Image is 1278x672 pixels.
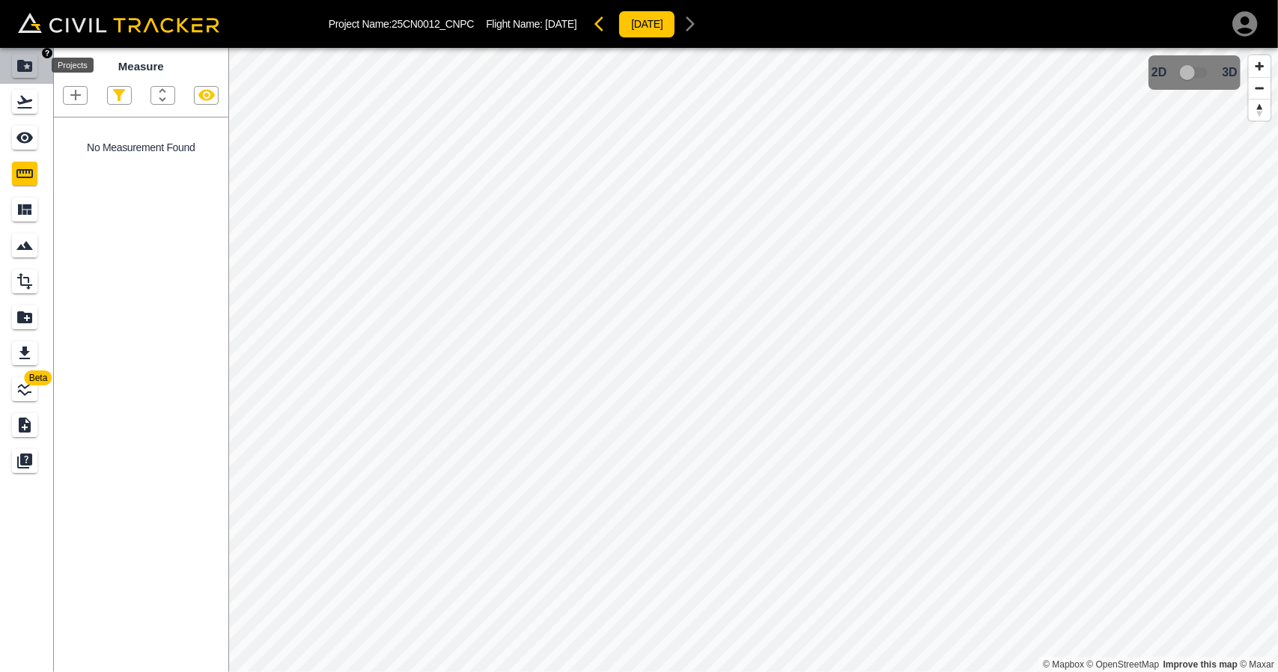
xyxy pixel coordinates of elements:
[1249,77,1271,99] button: Zoom out
[228,48,1278,672] canvas: Map
[618,10,675,38] button: [DATE]
[1087,659,1160,670] a: OpenStreetMap
[1249,99,1271,120] button: Reset bearing to north
[1240,659,1274,670] a: Maxar
[329,18,475,30] p: Project Name: 25CN0012_CNPC
[1151,66,1166,79] span: 2D
[486,18,576,30] p: Flight Name:
[1223,66,1238,79] span: 3D
[1043,659,1084,670] a: Mapbox
[1249,55,1271,77] button: Zoom in
[545,18,576,30] span: [DATE]
[52,58,94,73] div: Projects
[1173,58,1217,87] span: 3D model not uploaded yet
[1163,659,1238,670] a: Map feedback
[18,13,219,34] img: Civil Tracker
